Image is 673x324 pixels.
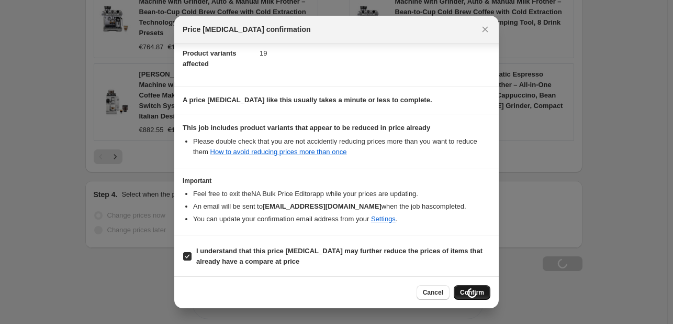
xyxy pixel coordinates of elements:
button: Cancel [417,285,450,300]
b: A price [MEDICAL_DATA] like this usually takes a minute or less to complete. [183,96,432,104]
span: Price [MEDICAL_DATA] confirmation [183,24,311,35]
h3: Important [183,177,490,185]
dd: 19 [260,39,490,67]
b: This job includes product variants that appear to be reduced in price already [183,124,430,132]
li: An email will be sent to when the job has completed . [193,201,490,212]
li: Feel free to exit the NA Bulk Price Editor app while your prices are updating. [193,189,490,199]
li: Please double check that you are not accidently reducing prices more than you want to reduce them [193,136,490,157]
a: Settings [371,215,396,223]
span: Cancel [423,288,443,297]
span: Product variants affected [183,49,237,68]
b: [EMAIL_ADDRESS][DOMAIN_NAME] [263,202,382,210]
b: I understand that this price [MEDICAL_DATA] may further reduce the prices of items that already h... [196,247,483,265]
button: Close [478,22,492,37]
li: You can update your confirmation email address from your . [193,214,490,224]
a: How to avoid reducing prices more than once [210,148,347,156]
